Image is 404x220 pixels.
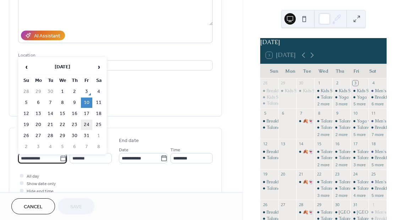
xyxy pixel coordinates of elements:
td: 30 [69,131,80,141]
div: 1 [371,202,376,207]
div: 7 [299,111,304,116]
div: Kids Summer Fun Challenge [285,88,339,94]
div: Talons Grille - Open [321,125,360,131]
div: Talons Bar - Open [332,118,350,124]
td: 1 [57,87,68,97]
div: Talons Bar - Open [314,94,332,100]
td: 26 [21,131,32,141]
div: Men's Bible Study Group [368,149,387,155]
div: Kids Summer Fun Challenge [260,94,278,100]
div: Fri [348,64,364,78]
div: Yoga - Friday Unwind at the Ridge! [350,94,368,100]
td: 3 [33,142,44,152]
div: 27 [280,202,286,207]
div: 31 [353,202,358,207]
div: Talons Bar - Open [321,94,356,100]
span: All day [27,173,39,180]
div: Wed [315,64,332,78]
td: 18 [93,109,104,119]
div: Breakfast at Talons Grille [260,118,278,124]
div: Talons Grille - Open [339,155,378,161]
button: 2 more [315,161,332,167]
div: Talons Grille - Open [314,155,332,161]
div: Talons Bar - Open [314,149,332,155]
td: 28 [21,87,32,97]
div: [DATE] [260,38,387,47]
div: Talona Walks! - Self-led Nature Walk Through Resort [260,125,278,131]
div: 19 [262,172,268,177]
div: Kids Summer Fun Challenge [321,88,375,94]
td: 31 [81,131,92,141]
div: Men's Bible Study Group [368,118,387,124]
th: Fr [81,75,92,86]
td: 6 [33,98,44,108]
td: 3 [81,87,92,97]
td: 30 [45,87,56,97]
div: 🍂👻 Kids Resort Challenge 👻🍂 [303,118,368,124]
td: 29 [33,87,44,97]
span: Cancel [24,203,43,211]
div: Men's Bible Study Group [368,88,387,94]
div: 9 [334,111,340,116]
span: ‹ [21,60,32,74]
div: Talons Bar - Open [332,179,350,185]
div: Talons Grille - Open [357,155,396,161]
button: AI Assistant [21,31,65,40]
div: Talons Bar - Open [321,149,356,155]
div: Talons Grille - Open [339,185,378,192]
span: Hide end time [27,188,54,195]
td: 1 [93,131,104,141]
div: 14 [299,141,304,146]
div: 6 [280,111,286,116]
td: 7 [45,98,56,108]
td: 11 [93,98,104,108]
button: 2 more [315,131,332,137]
div: 23 [334,172,340,177]
div: Breakfast at [GEOGRAPHIC_DATA] [267,88,337,94]
div: 🍂👻 Kids Resort Challenge 👻🍂 [296,118,315,124]
td: 7 [81,142,92,152]
div: Breakfast at Talons Grille [368,125,387,131]
div: 🍂👻 Kids Resort Challenge 👻🍂 [296,209,315,215]
td: 28 [45,131,56,141]
span: Time [170,146,180,154]
div: Breakfast at Talons Grille [368,185,387,192]
a: Cancel [11,198,55,214]
div: Location [18,52,211,59]
div: Talons Grille - Open [332,155,350,161]
div: 26 [262,202,268,207]
div: Talons Grille - Open [321,155,360,161]
button: 5 more [369,161,387,167]
span: Date [119,146,129,154]
div: Talons Grille - Open [314,125,332,131]
td: 13 [33,109,44,119]
td: 6 [69,142,80,152]
td: 4 [93,87,104,97]
div: Talona Walks! - Self-led Nature Walk Through Resort [267,185,369,192]
div: Talons Bar - Open [350,149,368,155]
td: 5 [57,142,68,152]
button: 2 more [333,192,350,198]
div: Breakfast at [GEOGRAPHIC_DATA] [267,118,337,124]
div: Talons Bar - Open [321,118,356,124]
div: Yoga - Flow into the Weekend [339,94,397,100]
div: 🍂👻 Kids Resort Challenge 👻🍂 [296,179,315,185]
div: End date [119,137,139,145]
div: Talons Bar - Open [350,125,368,131]
div: Talons Bar - Open [321,179,356,185]
button: 2 more [333,161,350,167]
div: Kids Summer Fun Challenge [350,88,368,94]
div: Talons Bar - Open [321,209,356,215]
th: Tu [45,75,56,86]
div: 13 [280,141,286,146]
div: 11 [371,111,376,116]
div: Talons Grille - Open [350,185,368,192]
div: 21 [299,172,304,177]
div: Talons Bar - Open [314,209,332,215]
div: AI Assistant [34,32,60,40]
div: 16 [334,141,340,146]
div: 15 [316,141,322,146]
div: 25 [371,172,376,177]
div: 28 [262,80,268,86]
button: 4 more [351,192,368,198]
